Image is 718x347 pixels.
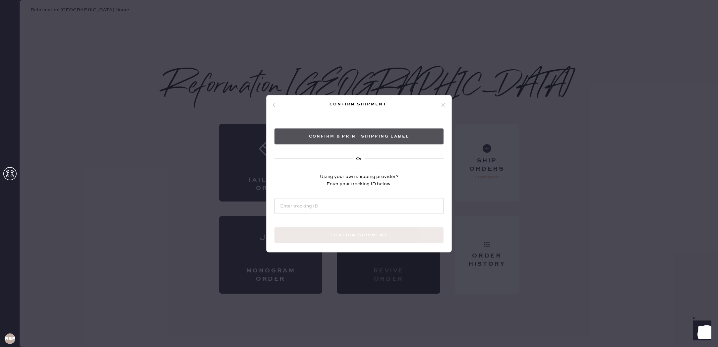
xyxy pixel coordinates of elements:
h3: RBPA [5,336,15,341]
iframe: Front Chat [687,317,715,346]
button: Confirm shipment [274,227,444,243]
div: Or [356,155,362,162]
input: Enter tracking ID [274,198,444,214]
div: Using your own shipping provider? Enter your tracking ID below. [320,173,398,187]
div: Confirm shipment [276,100,440,108]
button: Confirm & Print shipping label [274,128,444,144]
